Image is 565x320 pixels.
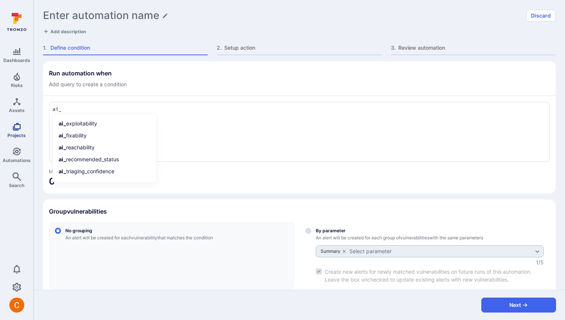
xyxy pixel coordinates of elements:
span: Review automation [398,44,556,52]
span: Add query to create a condition [49,81,127,88]
li: triaging_confidence [57,166,152,177]
li: exploitability [57,118,152,129]
li: fixability [57,130,152,141]
span: An alert will be created for each vulnerability that matches the condition [65,235,213,241]
span: Summary [321,249,340,254]
span: Risks [11,83,23,88]
button: Next [481,298,556,313]
span: Search [9,183,24,188]
h2: Run automation when [49,69,127,77]
h2: Group vulnerabilities [49,208,107,215]
button: Add description [43,28,86,35]
span: Matching counter [49,175,550,187]
button: Expand dropdown [534,248,540,254]
img: ACg8ocJuq_DPPTkXyD9OlTnVLvDrpObecjcADscmEHLMiTyEnTELew=s96-c [9,298,24,313]
span: 3 . [391,44,397,52]
span: Matching existing vulnerabilities [49,169,116,175]
span: Define condition [50,44,208,52]
div: Summary [319,248,348,254]
textarea: Add condition [52,105,546,114]
span: Assets [9,108,25,113]
b: ai_ [59,168,66,174]
span: Projects [7,133,26,138]
div: Camilo Rivera [9,298,24,313]
span: Automations [3,158,31,163]
button: Edit title [162,13,168,19]
b: ai_ [59,156,66,162]
h1: Enter automation name [43,9,159,22]
span: Dashboards [3,58,30,63]
b: ai_ [59,120,66,127]
li: recommended_status [57,154,152,165]
span: No grouping [65,228,213,233]
div: Select group by parameter [316,228,544,283]
span: Setup action [224,44,382,52]
li: reachability [57,142,152,153]
b: ai_ [59,144,66,150]
button: Discard [526,10,556,22]
span: 1 . [43,44,49,52]
span: 2 . [217,44,223,52]
div: define_group_by [49,222,550,289]
span: Add description [50,29,86,34]
b: ai_ [59,132,66,139]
